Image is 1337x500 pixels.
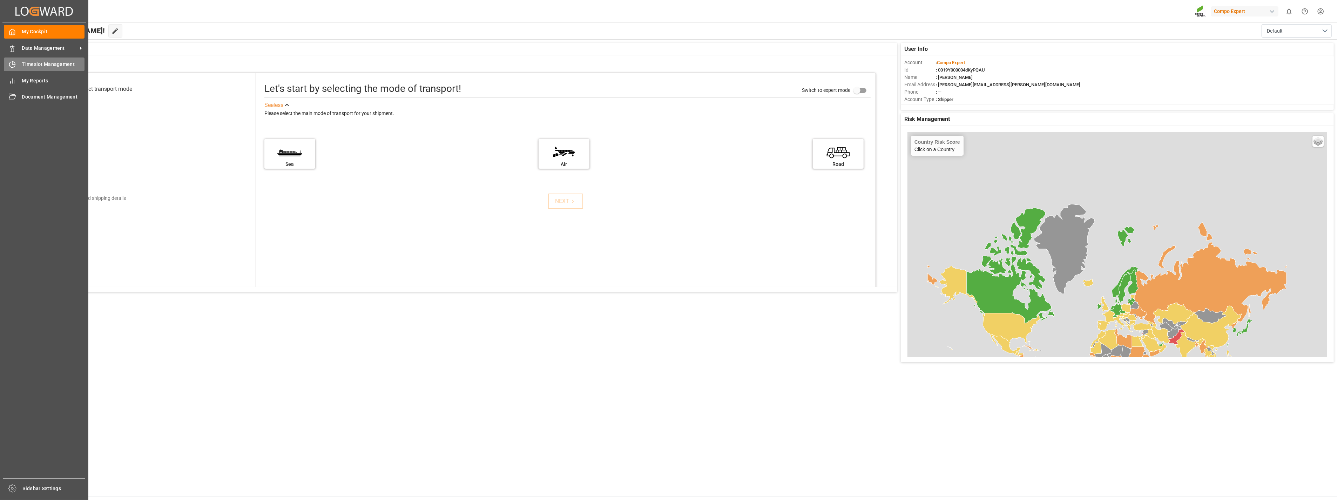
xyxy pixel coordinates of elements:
[23,485,86,492] span: Sidebar Settings
[904,88,936,96] span: Phone
[904,66,936,74] span: Id
[936,75,973,80] span: : [PERSON_NAME]
[78,85,132,93] div: Select transport mode
[904,74,936,81] span: Name
[816,161,860,168] div: Road
[22,45,77,52] span: Data Management
[936,67,985,73] span: : 0019Y000004dKyPQAU
[264,109,871,118] div: Please select the main mode of transport for your shipment.
[1211,5,1281,18] button: Compo Expert
[936,82,1080,87] span: : [PERSON_NAME][EMAIL_ADDRESS][PERSON_NAME][DOMAIN_NAME]
[22,61,85,68] span: Timeslot Management
[936,60,965,65] span: :
[268,161,312,168] div: Sea
[914,139,960,152] div: Click on a Country
[4,90,85,104] a: Document Management
[904,45,928,53] span: User Info
[1267,27,1283,35] span: Default
[937,60,965,65] span: Compo Expert
[555,197,576,205] div: NEXT
[802,87,850,93] span: Switch to expert mode
[1195,5,1206,18] img: Screenshot%202023-09-29%20at%2010.02.21.png_1712312052.png
[264,101,283,109] div: See less
[264,81,461,96] div: Let's start by selecting the mode of transport!
[542,161,586,168] div: Air
[4,58,85,71] a: Timeslot Management
[904,96,936,103] span: Account Type
[22,77,85,85] span: My Reports
[1262,24,1332,38] button: open menu
[1312,136,1324,147] a: Layers
[904,81,936,88] span: Email Address
[914,139,960,145] h4: Country Risk Score
[936,97,953,102] span: : Shipper
[548,194,583,209] button: NEXT
[82,195,126,202] div: Add shipping details
[1281,4,1297,19] button: show 0 new notifications
[1297,4,1313,19] button: Help Center
[22,93,85,101] span: Document Management
[29,24,105,38] span: Hello [PERSON_NAME]!
[4,74,85,87] a: My Reports
[22,28,85,35] span: My Cockpit
[904,59,936,66] span: Account
[936,89,941,95] span: : —
[4,25,85,39] a: My Cockpit
[1211,6,1278,16] div: Compo Expert
[904,115,950,123] span: Risk Management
